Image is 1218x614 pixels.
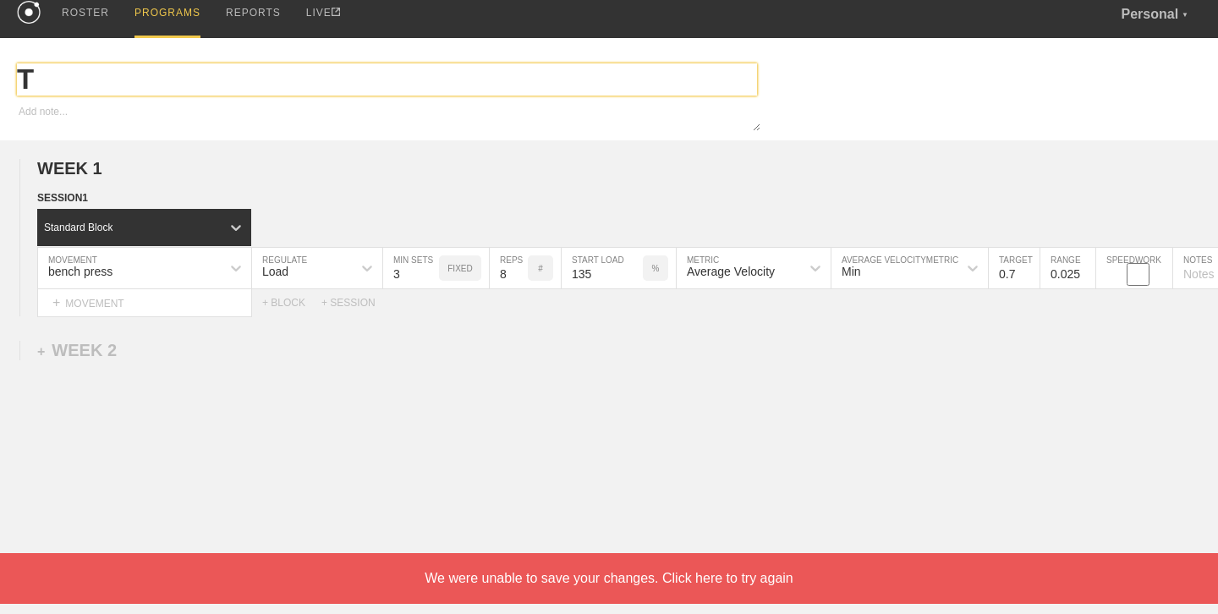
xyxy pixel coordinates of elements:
[37,192,88,204] span: SESSION 1
[447,264,472,273] p: FIXED
[262,297,321,309] div: + BLOCK
[17,1,41,24] img: logo
[37,159,102,178] span: WEEK 1
[538,264,543,273] p: #
[1182,8,1188,22] div: ▼
[37,289,252,317] div: MOVEMENT
[321,297,389,309] div: + SESSION
[652,264,660,273] p: %
[262,265,288,278] div: Load
[37,344,45,359] span: +
[842,265,861,278] div: Min
[37,341,117,360] div: WEEK 2
[52,295,60,310] span: +
[562,248,643,288] input: Any
[44,222,112,233] div: Standard Block
[1133,533,1218,614] iframe: Chat Widget
[687,265,775,278] div: Average Velocity
[48,265,112,278] div: bench press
